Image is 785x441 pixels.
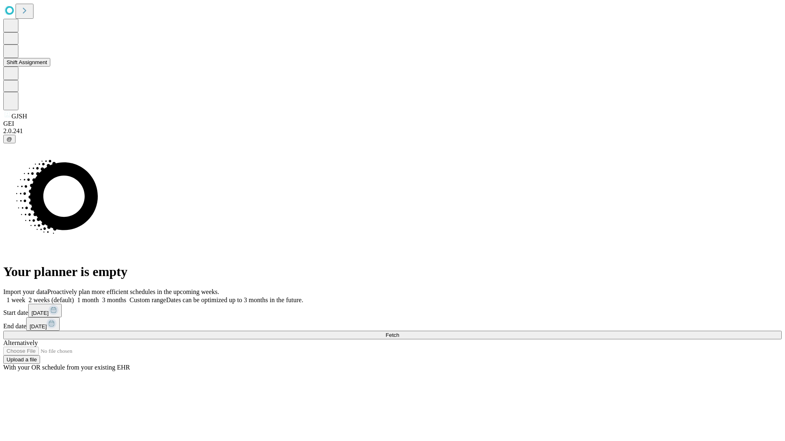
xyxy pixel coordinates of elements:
[3,331,782,339] button: Fetch
[77,296,99,303] span: 1 month
[47,288,219,295] span: Proactively plan more efficient schedules in the upcoming weeks.
[29,296,74,303] span: 2 weeks (default)
[3,317,782,331] div: End date
[3,355,40,364] button: Upload a file
[3,135,16,143] button: @
[3,127,782,135] div: 2.0.241
[3,264,782,279] h1: Your planner is empty
[3,58,50,67] button: Shift Assignment
[7,296,25,303] span: 1 week
[31,310,49,316] span: [DATE]
[3,339,38,346] span: Alternatively
[28,304,62,317] button: [DATE]
[386,332,399,338] span: Fetch
[29,323,47,330] span: [DATE]
[7,136,12,142] span: @
[130,296,166,303] span: Custom range
[3,304,782,317] div: Start date
[102,296,126,303] span: 3 months
[3,364,130,371] span: With your OR schedule from your existing EHR
[166,296,303,303] span: Dates can be optimized up to 3 months in the future.
[3,120,782,127] div: GEI
[26,317,60,331] button: [DATE]
[3,288,47,295] span: Import your data
[11,113,27,120] span: GJSH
